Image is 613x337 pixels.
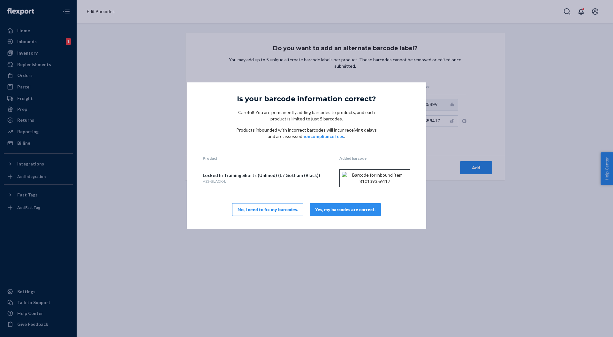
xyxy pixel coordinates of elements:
div: Yes, my barcodes are correct. [315,206,375,213]
h5: Is your barcode information correct? [237,95,376,103]
div: No, I need to fix my barcodes. [238,206,298,213]
button: No, I need to fix my barcodes. [232,203,303,216]
th: Product [203,156,335,161]
div: Locked In Training Shorts (Unlined) (L / Gotham (Black)) [203,172,335,179]
img: Barcode for inbound item 810139356417 [342,172,408,185]
div: AS3-BLACK-L [203,179,335,184]
p: Products inbounded with incorrect barcodes will incur receiving delays and are assessed . [233,127,380,140]
button: Yes, my barcodes are correct. [310,203,381,216]
p: Careful! You are permanently adding barcodes to products, and each product is limited to just 5 b... [233,109,380,122]
button: noncompliance fees [302,133,344,140]
th: Added barcode [339,156,410,161]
